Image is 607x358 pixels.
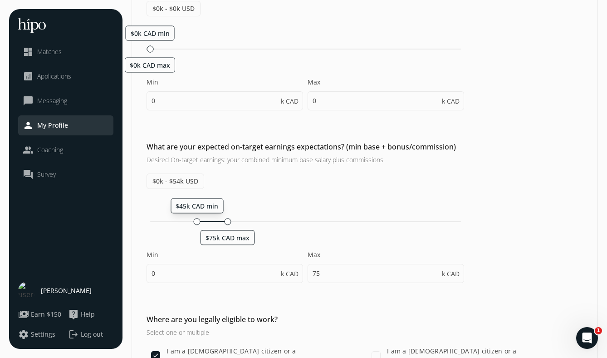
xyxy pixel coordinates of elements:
span: 1 [595,327,602,334]
img: user-photo [18,282,36,300]
div: k CAD [442,265,464,283]
div: k CAD [442,92,464,110]
span: analytics [23,71,34,82]
span: Matches [37,47,62,56]
span: logout [68,329,79,340]
span: Applications [37,72,71,81]
a: question_answerSurvey [23,169,109,180]
span: settings [18,329,29,340]
button: paymentsEarn $150 [18,309,61,320]
button: settingsSettings [18,329,55,340]
span: $0k CAD max [130,60,170,69]
iframe: Intercom live chat [576,327,598,349]
span: Messaging [37,96,67,105]
span: $0k CAD min [131,29,170,37]
span: Log out [81,330,103,339]
span: question_answer [23,169,34,180]
button: live_helpHelp [68,309,95,320]
span: Settings [31,330,55,339]
a: personMy Profile [23,120,109,131]
a: live_helpHelp [68,309,113,320]
h3: Desired On-target earnings: your combined minimum base salary plus commissions. [147,155,464,164]
label: Min [147,250,303,259]
a: paymentsEarn $150 [18,309,64,320]
span: Survey [37,170,56,179]
span: Coaching [37,145,63,154]
a: settingsSettings [18,329,64,340]
h3: Select one or multiple [147,328,464,337]
label: Max [308,250,464,259]
span: $0k - $0k USD [147,1,201,16]
span: $45k CAD min [176,201,218,210]
span: My Profile [37,121,68,130]
img: hh-logo-white [18,18,46,33]
span: live_help [68,309,79,320]
span: [PERSON_NAME] [41,286,92,295]
a: dashboardMatches [23,46,109,57]
a: chat_bubble_outlineMessaging [23,95,109,106]
span: chat_bubble_outline [23,95,34,106]
label: Max [308,78,464,87]
span: Earn $150 [31,310,61,319]
h2: Where are you legally eligible to work? [147,314,464,325]
a: peopleCoaching [23,144,109,155]
span: people [23,144,34,155]
span: person [23,120,34,131]
span: Help [81,310,95,319]
h2: What are your expected on-target earnings expectations? (min base + bonus/commission) [147,141,464,152]
div: k CAD [281,265,303,283]
span: $0k - $54k USD [147,174,204,189]
button: logoutLog out [68,329,113,340]
span: $75k CAD max [206,233,250,242]
span: dashboard [23,46,34,57]
a: analyticsApplications [23,71,109,82]
span: payments [18,309,29,320]
div: k CAD [281,92,303,110]
label: Min [147,78,303,87]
